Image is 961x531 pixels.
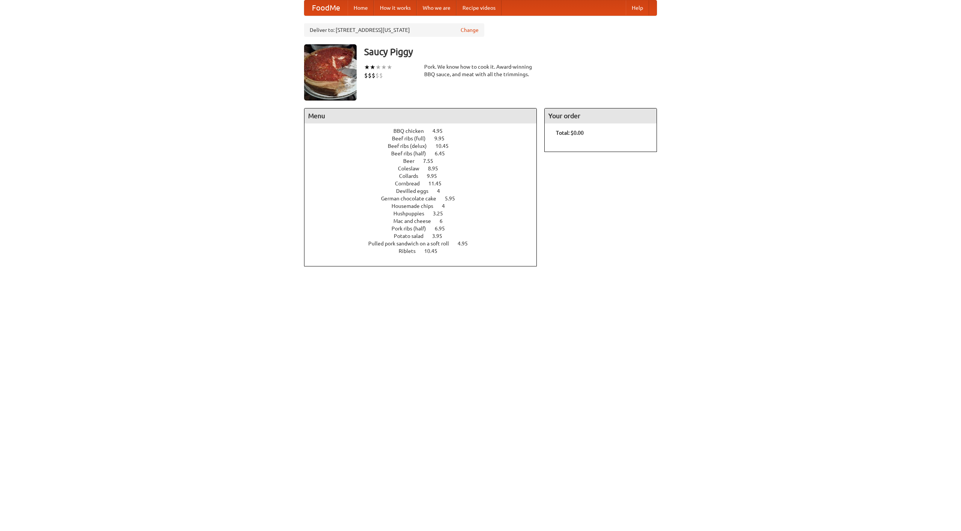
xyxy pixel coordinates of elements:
span: German chocolate cake [381,196,444,202]
span: Cornbread [395,181,427,187]
span: 10.45 [424,248,445,254]
b: Total: $0.00 [556,130,584,136]
a: Recipe videos [456,0,502,15]
li: ★ [387,63,392,71]
a: German chocolate cake 5.95 [381,196,469,202]
a: Beer 7.55 [403,158,447,164]
span: Mac and cheese [393,218,438,224]
span: 6.95 [435,226,452,232]
h4: Menu [304,108,536,123]
a: Potato salad 3.95 [394,233,456,239]
h3: Saucy Piggy [364,44,657,59]
span: 4 [437,188,447,194]
li: $ [364,71,368,80]
span: Coleslaw [398,165,427,171]
a: Riblets 10.45 [399,248,451,254]
span: Devilled eggs [396,188,436,194]
span: 4.95 [432,128,450,134]
a: Mac and cheese 6 [393,218,456,224]
span: 5.95 [445,196,462,202]
a: Who we are [417,0,456,15]
span: 3.25 [433,211,450,217]
a: Collards 9.95 [399,173,451,179]
a: Change [461,26,479,34]
span: Potato salad [394,233,431,239]
li: $ [375,71,379,80]
span: 8.95 [428,165,446,171]
a: Pork ribs (half) 6.95 [392,226,459,232]
a: BBQ chicken 4.95 [393,128,456,134]
a: How it works [374,0,417,15]
span: Beef ribs (delux) [388,143,434,149]
span: 4.95 [458,241,475,247]
a: Cornbread 11.45 [395,181,455,187]
span: Hushpuppies [393,211,432,217]
a: Pulled pork sandwich on a soft roll 4.95 [368,241,482,247]
h4: Your order [545,108,657,123]
span: 3.95 [432,233,450,239]
span: BBQ chicken [393,128,431,134]
img: angular.jpg [304,44,357,101]
span: 11.45 [428,181,449,187]
span: Beef ribs (full) [392,135,433,141]
a: Hushpuppies 3.25 [393,211,457,217]
a: Help [626,0,649,15]
span: Collards [399,173,426,179]
a: Beef ribs (delux) 10.45 [388,143,462,149]
span: Pulled pork sandwich on a soft roll [368,241,456,247]
li: ★ [381,63,387,71]
span: 10.45 [435,143,456,149]
a: Beef ribs (half) 6.45 [391,150,459,156]
span: Riblets [399,248,423,254]
span: 9.95 [434,135,452,141]
span: Beer [403,158,422,164]
span: Housemade chips [392,203,441,209]
span: 9.95 [427,173,444,179]
span: 6 [440,218,450,224]
li: $ [379,71,383,80]
a: Housemade chips 4 [392,203,459,209]
a: Devilled eggs 4 [396,188,454,194]
span: 4 [442,203,452,209]
li: $ [372,71,375,80]
li: ★ [375,63,381,71]
a: Home [348,0,374,15]
div: Deliver to: [STREET_ADDRESS][US_STATE] [304,23,484,37]
div: Pork. We know how to cook it. Award-winning BBQ sauce, and meat with all the trimmings. [424,63,537,78]
a: FoodMe [304,0,348,15]
span: Beef ribs (half) [391,150,434,156]
span: 7.55 [423,158,441,164]
li: ★ [370,63,375,71]
span: Pork ribs (half) [392,226,434,232]
li: ★ [364,63,370,71]
span: 6.45 [435,150,452,156]
li: $ [368,71,372,80]
a: Coleslaw 8.95 [398,165,452,171]
a: Beef ribs (full) 9.95 [392,135,458,141]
